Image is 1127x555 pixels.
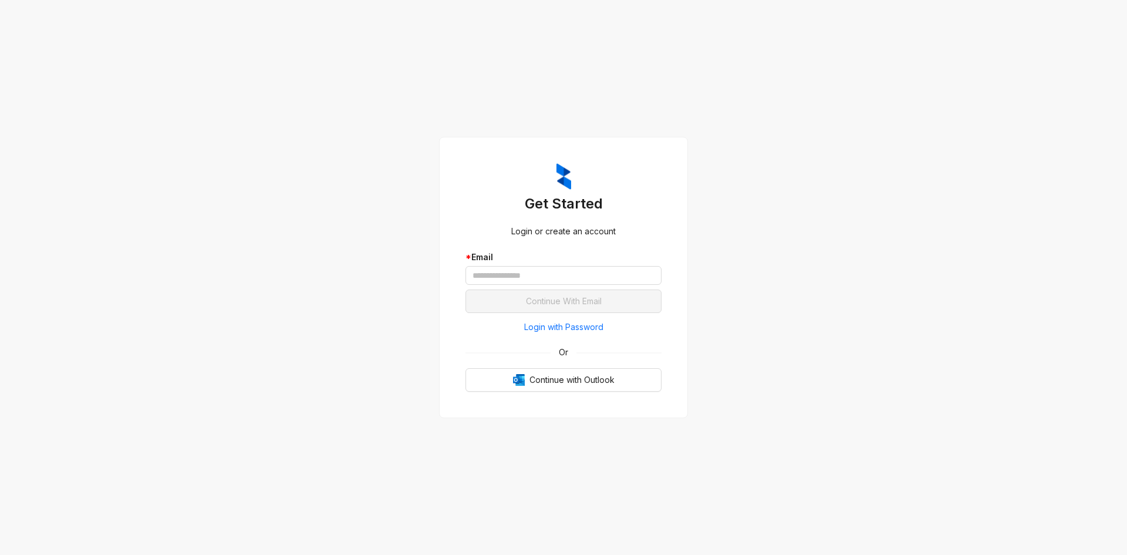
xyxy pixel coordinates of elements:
img: ZumaIcon [556,163,571,190]
div: Login or create an account [465,225,662,238]
div: Email [465,251,662,264]
span: Or [551,346,576,359]
button: Login with Password [465,318,662,337]
button: OutlookContinue with Outlook [465,368,662,392]
span: Continue with Outlook [529,374,615,386]
h3: Get Started [465,194,662,213]
button: Continue With Email [465,290,662,313]
span: Login with Password [524,321,603,334]
img: Outlook [513,374,525,386]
